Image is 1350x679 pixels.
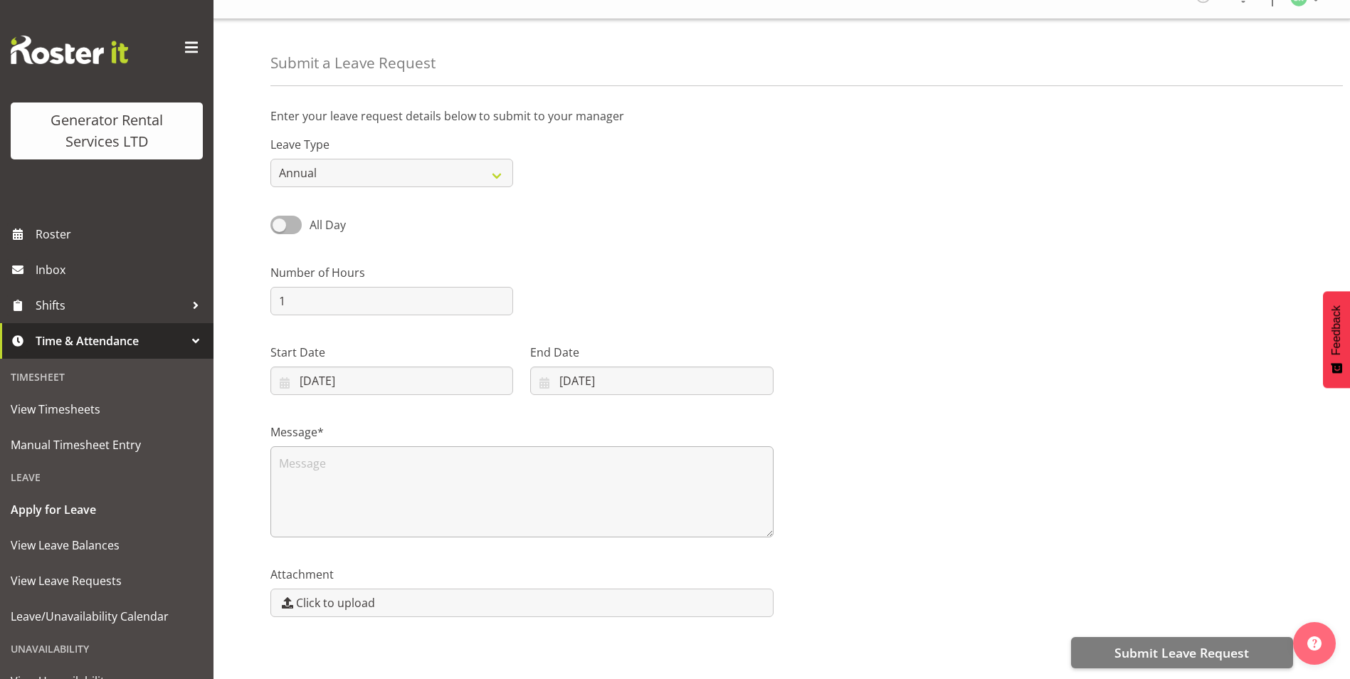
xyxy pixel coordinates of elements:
[25,110,189,152] div: Generator Rental Services LTD
[4,599,210,634] a: Leave/Unavailability Calendar
[1307,636,1322,651] img: help-xxl-2.png
[270,264,513,281] label: Number of Hours
[530,367,773,395] input: Click to select...
[270,423,774,441] label: Message*
[1071,637,1293,668] button: Submit Leave Request
[530,344,773,361] label: End Date
[11,570,203,591] span: View Leave Requests
[270,566,774,583] label: Attachment
[270,344,513,361] label: Start Date
[4,463,210,492] div: Leave
[11,499,203,520] span: Apply for Leave
[11,36,128,64] img: Rosterit website logo
[4,563,210,599] a: View Leave Requests
[4,527,210,563] a: View Leave Balances
[4,427,210,463] a: Manual Timesheet Entry
[1114,643,1249,662] span: Submit Leave Request
[36,259,206,280] span: Inbox
[1330,305,1343,355] span: Feedback
[4,492,210,527] a: Apply for Leave
[310,217,346,233] span: All Day
[36,330,185,352] span: Time & Attendance
[11,535,203,556] span: View Leave Balances
[270,107,1293,125] p: Enter your leave request details below to submit to your manager
[270,136,513,153] label: Leave Type
[1323,291,1350,388] button: Feedback - Show survey
[270,55,436,71] h4: Submit a Leave Request
[4,362,210,391] div: Timesheet
[36,223,206,245] span: Roster
[36,295,185,316] span: Shifts
[270,287,513,315] input: e.g. 5
[296,594,375,611] span: Click to upload
[11,606,203,627] span: Leave/Unavailability Calendar
[270,367,513,395] input: Click to select...
[11,434,203,456] span: Manual Timesheet Entry
[4,391,210,427] a: View Timesheets
[11,399,203,420] span: View Timesheets
[4,634,210,663] div: Unavailability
